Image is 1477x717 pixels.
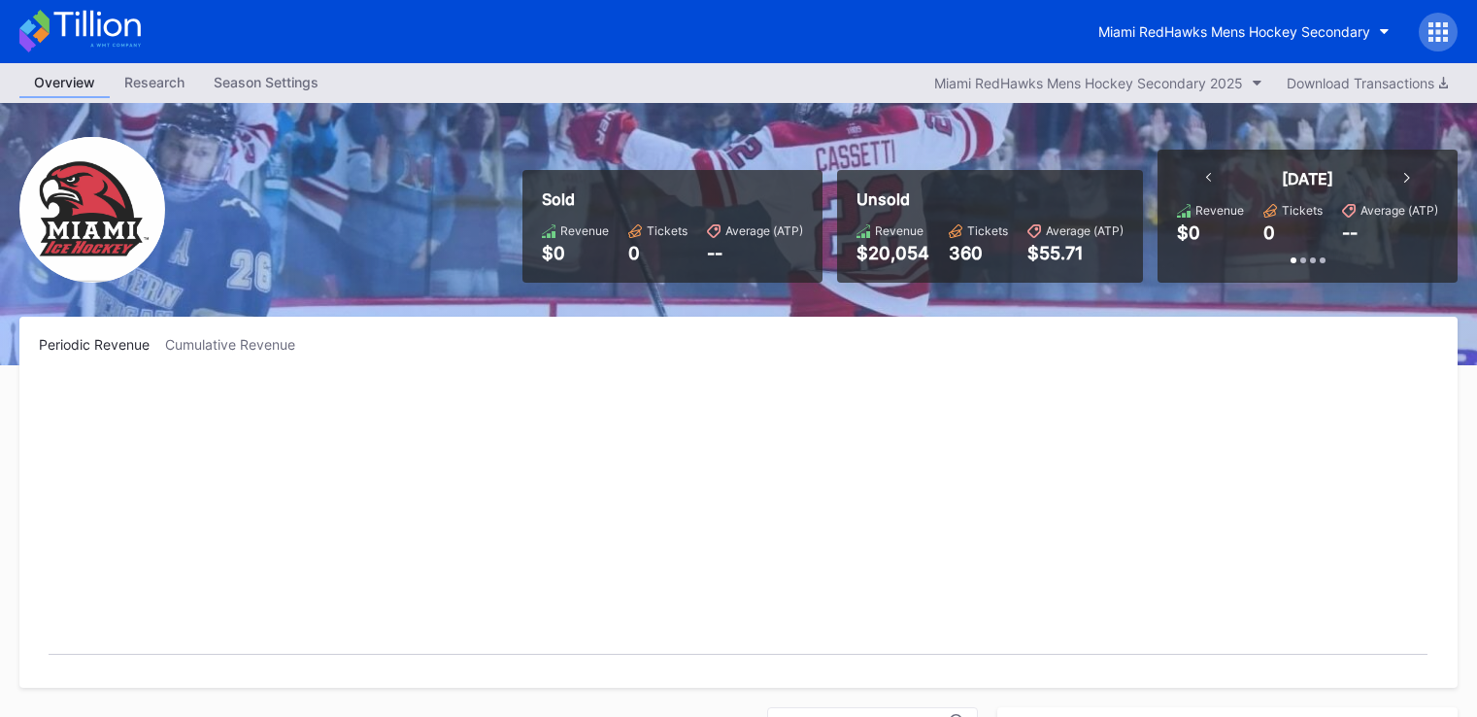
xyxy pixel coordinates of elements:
[1277,70,1458,96] button: Download Transactions
[39,336,165,353] div: Periodic Revenue
[542,243,609,263] div: $0
[165,336,311,353] div: Cumulative Revenue
[856,189,1124,209] div: Unsold
[1360,203,1438,218] div: Average (ATP)
[110,68,199,98] a: Research
[560,223,609,238] div: Revenue
[1027,243,1124,263] div: $55.71
[199,68,333,96] div: Season Settings
[934,75,1243,91] div: Miami RedHawks Mens Hockey Secondary 2025
[856,243,929,263] div: $20,054
[199,68,333,98] a: Season Settings
[110,68,199,96] div: Research
[707,243,803,263] div: --
[1282,203,1323,218] div: Tickets
[1342,222,1358,243] div: --
[628,243,688,263] div: 0
[1177,222,1200,243] div: $0
[924,70,1272,96] button: Miami RedHawks Mens Hockey Secondary 2025
[647,223,688,238] div: Tickets
[967,223,1008,238] div: Tickets
[1282,169,1333,188] div: [DATE]
[949,243,1008,263] div: 360
[1195,203,1244,218] div: Revenue
[1263,222,1275,243] div: 0
[19,137,165,283] img: Miami_RedHawks_Mens_Hockey_Secondary.png
[1084,14,1404,50] button: Miami RedHawks Mens Hockey Secondary
[19,68,110,98] a: Overview
[39,377,1437,668] svg: Chart title
[1287,75,1448,91] div: Download Transactions
[725,223,803,238] div: Average (ATP)
[1046,223,1124,238] div: Average (ATP)
[875,223,923,238] div: Revenue
[542,189,803,209] div: Sold
[1098,23,1370,40] div: Miami RedHawks Mens Hockey Secondary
